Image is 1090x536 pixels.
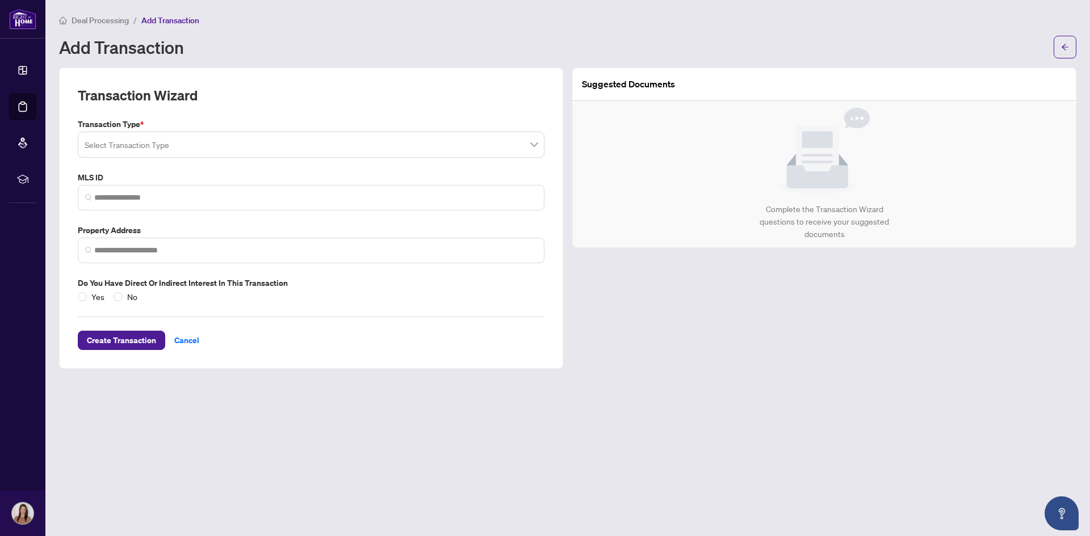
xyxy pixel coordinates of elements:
[78,118,544,130] label: Transaction Type
[133,14,137,27] li: /
[78,171,544,184] label: MLS ID
[78,331,165,350] button: Create Transaction
[59,38,184,56] h1: Add Transaction
[1061,43,1069,51] span: arrow-left
[72,15,129,26] span: Deal Processing
[779,108,870,194] img: Null State Icon
[174,331,199,349] span: Cancel
[78,224,544,237] label: Property Address
[59,16,67,24] span: home
[123,290,142,303] span: No
[78,277,544,289] label: Do you have direct or indirect interest in this transaction
[165,331,208,350] button: Cancel
[1045,496,1079,530] button: Open asap
[87,290,109,303] span: Yes
[9,9,36,29] img: logo
[141,15,199,26] span: Add Transaction
[748,203,902,240] div: Complete the Transaction Wizard questions to receive your suggested documents
[582,77,675,91] article: Suggested Documents
[85,194,92,201] img: search_icon
[87,331,156,349] span: Create Transaction
[85,247,92,254] img: search_icon
[12,503,33,524] img: Profile Icon
[78,86,198,104] h2: Transaction Wizard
